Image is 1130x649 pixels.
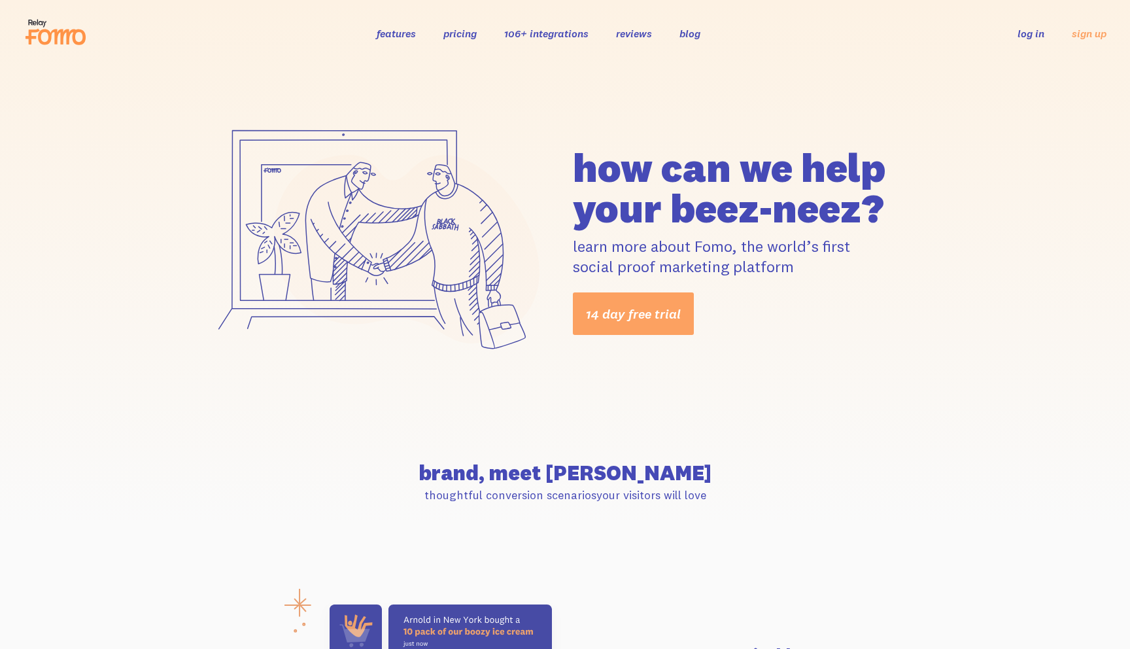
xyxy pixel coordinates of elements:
h2: brand, meet [PERSON_NAME] [200,463,930,483]
p: learn more about Fomo, the world’s first social proof marketing platform [573,236,930,277]
a: features [377,27,416,40]
a: pricing [443,27,477,40]
a: 14 day free trial [573,292,694,335]
a: reviews [616,27,652,40]
a: 106+ integrations [504,27,589,40]
a: sign up [1072,27,1106,41]
a: blog [679,27,700,40]
h1: how can we help your beez-neez? [573,147,930,228]
a: log in [1018,27,1044,40]
p: thoughtful conversion scenarios your visitors will love [200,487,930,502]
